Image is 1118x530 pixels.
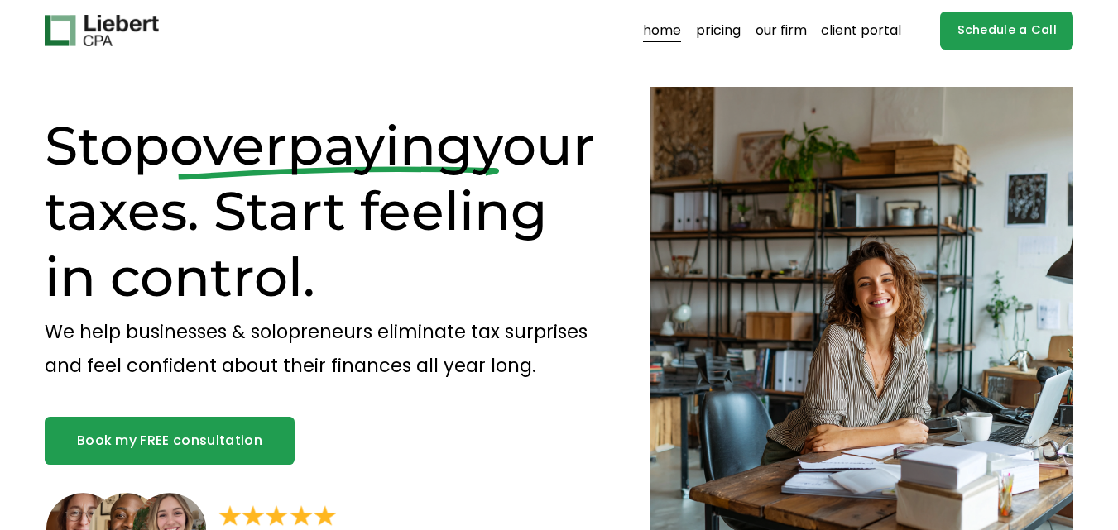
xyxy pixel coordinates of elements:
[45,315,597,382] p: We help businesses & solopreneurs eliminate tax surprises and feel confident about their finances...
[45,112,597,310] h1: Stop your taxes. Start feeling in control.
[821,17,901,44] a: client portal
[940,12,1073,50] a: Schedule a Call
[170,112,473,178] span: overpaying
[756,17,807,44] a: our firm
[45,15,159,46] img: Liebert CPA
[45,417,295,464] a: Book my FREE consultation
[696,17,741,44] a: pricing
[643,17,681,44] a: home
